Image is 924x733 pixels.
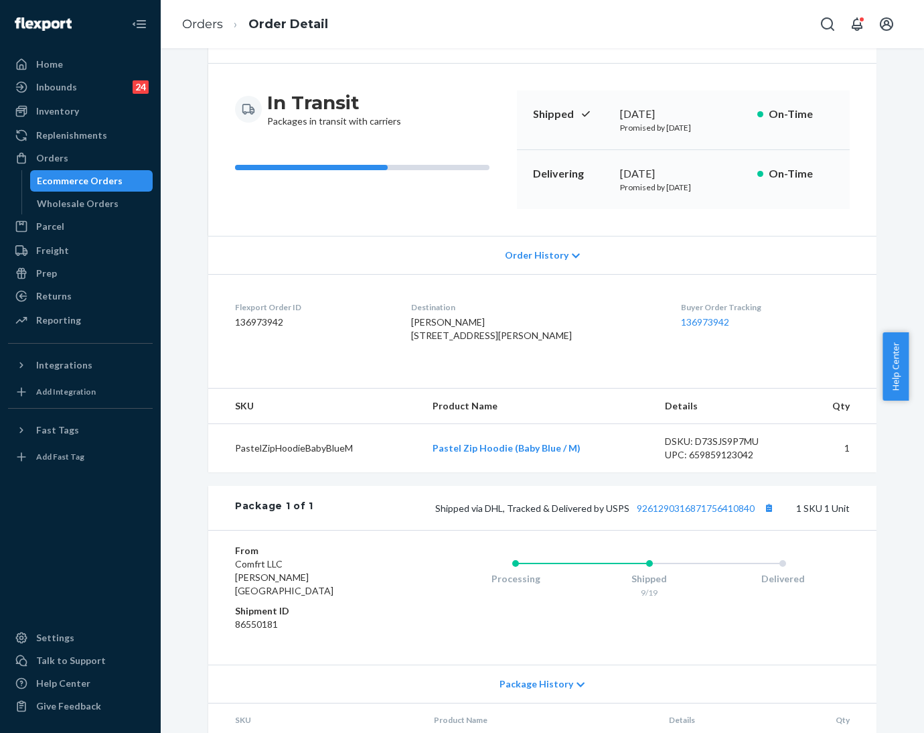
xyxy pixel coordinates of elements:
a: Returns [8,285,153,307]
div: Parcel [36,220,64,233]
div: [DATE] [620,107,747,122]
dt: Buyer Order Tracking [681,302,850,313]
div: Shipped [583,572,716,586]
a: 136973942 [681,316,729,328]
button: Help Center [882,332,909,401]
div: Processing [449,572,583,586]
a: Pastel Zip Hoodie (Baby Blue / M) [433,442,581,454]
p: Promised by [DATE] [620,182,747,193]
div: UPC: 659859123042 [665,448,791,462]
dt: From [235,544,395,557]
dt: Shipment ID [235,604,395,618]
span: Package History [499,677,573,691]
dd: 136973942 [235,316,390,329]
div: Talk to Support [36,654,106,667]
p: On-Time [769,166,834,182]
a: Parcel [8,216,153,237]
button: Copy tracking number [760,499,777,517]
div: 9/19 [583,587,716,598]
div: Add Integration [36,386,96,397]
a: Talk to Support [8,650,153,671]
a: Orders [182,17,223,31]
dt: Destination [411,302,660,313]
a: Settings [8,627,153,649]
div: Fast Tags [36,423,79,437]
div: Settings [36,631,74,645]
div: Inventory [36,105,79,118]
button: Open Search Box [814,11,841,38]
div: Prep [36,267,57,280]
h3: In Transit [267,90,401,115]
a: Reporting [8,310,153,331]
a: Orders [8,147,153,169]
div: Delivered [716,572,850,586]
div: Give Feedback [36,699,101,713]
a: Inventory [8,101,153,122]
ol: breadcrumbs [171,5,339,44]
button: Fast Tags [8,419,153,441]
div: Packages in transit with carriers [267,90,401,128]
div: Returns [36,289,72,303]
div: Help Center [36,677,90,690]
a: Inbounds24 [8,76,153,98]
button: Integrations [8,354,153,376]
a: Prep [8,263,153,284]
th: SKU [208,389,422,424]
div: Add Fast Tag [36,451,84,462]
th: Details [654,389,801,424]
div: Integrations [36,358,92,372]
p: Shipped [533,107,609,122]
button: Open notifications [844,11,870,38]
a: Freight [8,240,153,261]
a: Home [8,54,153,75]
a: Ecommerce Orders [30,170,153,192]
a: Replenishments [8,125,153,146]
span: [PERSON_NAME] [STREET_ADDRESS][PERSON_NAME] [411,316,572,341]
button: Close Navigation [126,11,153,38]
span: Comfrt LLC [PERSON_NAME][GEOGRAPHIC_DATA] [235,558,333,596]
div: [DATE] [620,166,747,182]
dt: Flexport Order ID [235,302,390,313]
button: Give Feedback [8,695,153,717]
div: Ecommerce Orders [37,174,123,188]
a: Order Detail [248,17,328,31]
a: Add Integration [8,381,153,403]
span: Shipped via DHL, Tracked & Delivered by USPS [435,503,777,514]
p: Promised by [DATE] [620,122,747,133]
div: Orders [36,151,68,165]
td: PastelZipHoodieBabyBlueM [208,424,422,473]
img: Flexport logo [15,17,72,31]
a: Add Fast Tag [8,446,153,468]
th: Qty [801,389,876,424]
div: Home [36,58,63,71]
div: Package 1 of 1 [235,499,313,517]
a: Wholesale Orders [30,193,153,214]
td: 1 [801,424,876,473]
span: Order History [505,249,568,262]
dd: 86550181 [235,618,395,631]
div: Wholesale Orders [37,197,119,210]
div: Replenishments [36,129,107,142]
p: On-Time [769,107,834,122]
p: Delivering [533,166,609,182]
div: Inbounds [36,80,77,94]
div: DSKU: D73SJS9P7MU [665,435,791,448]
div: Reporting [36,314,81,327]
div: 24 [133,80,149,94]
div: Freight [36,244,69,257]
a: Help Center [8,673,153,694]
a: 9261290316871756410840 [637,503,755,514]
div: 1 SKU 1 Unit [313,499,850,517]
th: Product Name [422,389,654,424]
button: Open account menu [873,11,900,38]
